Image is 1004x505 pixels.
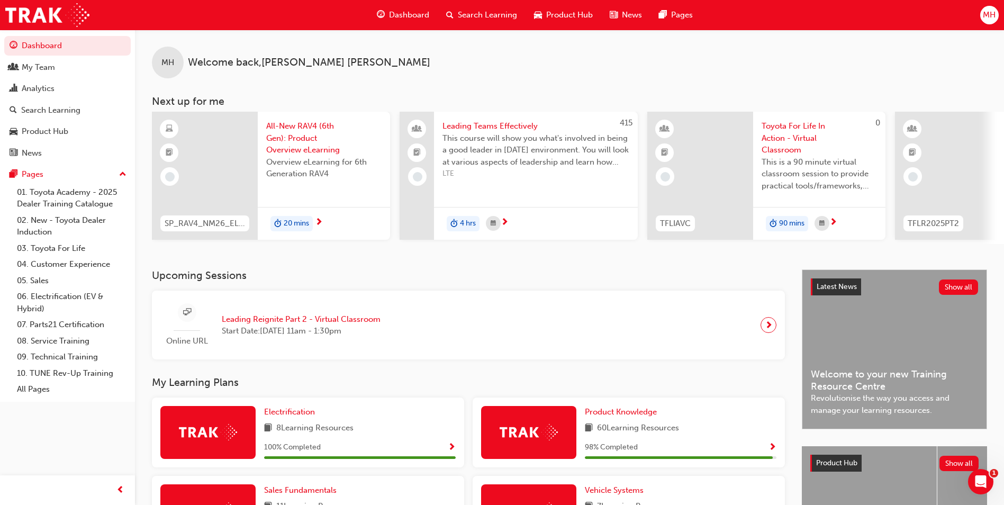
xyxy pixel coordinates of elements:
span: next-icon [829,218,837,228]
a: 03. Toyota For Life [13,240,131,257]
span: 98 % Completed [585,441,638,454]
button: DashboardMy TeamAnalyticsSearch LearningProduct HubNews [4,34,131,165]
span: 0 [875,118,880,128]
span: 90 mins [779,218,804,230]
span: up-icon [119,168,126,182]
span: Leading Teams Effectively [442,120,629,132]
span: Welcome to your new Training Resource Centre [811,368,978,392]
button: Show all [939,456,979,471]
a: Sales Fundamentals [264,484,341,497]
button: MH [980,6,999,24]
span: guage-icon [10,41,17,51]
button: Show Progress [768,441,776,454]
button: Show Progress [448,441,456,454]
span: This course will show you what's involved in being a good leader in [DATE] environment. You will ... [442,132,629,168]
span: LTE [442,168,629,180]
span: Welcome back , [PERSON_NAME] [PERSON_NAME] [188,57,430,69]
span: All-New RAV4 (6th Gen): Product Overview eLearning [266,120,382,156]
span: 415 [620,118,632,128]
span: news-icon [610,8,618,22]
a: 05. Sales [13,273,131,289]
span: duration-icon [450,217,458,231]
span: next-icon [501,218,509,228]
span: pages-icon [659,8,667,22]
a: Online URLLeading Reignite Part 2 - Virtual ClassroomStart Date:[DATE] 11am - 1:30pm [160,299,776,351]
div: My Team [22,61,55,74]
span: Online URL [160,335,213,347]
a: 04. Customer Experience [13,256,131,273]
span: learningResourceType_ELEARNING-icon [166,122,173,136]
span: people-icon [413,122,421,136]
a: 08. Service Training [13,333,131,349]
a: guage-iconDashboard [368,4,438,26]
img: Trak [179,424,237,440]
a: 10. TUNE Rev-Up Training [13,365,131,382]
span: Search Learning [458,9,517,21]
span: Dashboard [389,9,429,21]
a: 02. New - Toyota Dealer Induction [13,212,131,240]
a: All Pages [13,381,131,398]
span: 1 [990,469,998,477]
span: learningResourceType_INSTRUCTOR_LED-icon [661,122,668,136]
span: News [622,9,642,21]
span: booktick-icon [413,146,421,160]
span: Product Knowledge [585,407,657,417]
span: Revolutionise the way you access and manage your learning resources. [811,392,978,416]
a: pages-iconPages [650,4,701,26]
div: News [22,147,42,159]
div: Product Hub [22,125,68,138]
span: chart-icon [10,84,17,94]
span: TFLR2025PT2 [908,218,959,230]
a: Search Learning [4,101,131,120]
div: Search Learning [21,104,80,116]
span: search-icon [446,8,454,22]
a: News [4,143,131,163]
span: book-icon [585,422,593,435]
a: Vehicle Systems [585,484,648,497]
a: news-iconNews [601,4,650,26]
span: Latest News [817,282,857,291]
span: car-icon [10,127,17,137]
img: Trak [500,424,558,440]
span: Product Hub [816,458,857,467]
img: Trak [5,3,89,27]
span: learningResourceType_INSTRUCTOR_LED-icon [909,122,916,136]
h3: Upcoming Sessions [152,269,785,282]
div: Analytics [22,83,55,95]
span: learningRecordVerb_NONE-icon [413,172,422,182]
span: Start Date: [DATE] 11am - 1:30pm [222,325,381,337]
span: Toyota For Life In Action - Virtual Classroom [762,120,877,156]
span: 20 mins [284,218,309,230]
a: Product HubShow all [810,455,979,472]
span: car-icon [534,8,542,22]
a: 0TFLIAVCToyota For Life In Action - Virtual ClassroomThis is a 90 minute virtual classroom sessio... [647,112,885,240]
span: MH [161,57,174,69]
span: prev-icon [116,484,124,497]
a: Electrification [264,406,319,418]
span: Electrification [264,407,315,417]
span: booktick-icon [661,146,668,160]
span: booktick-icon [166,146,173,160]
span: next-icon [765,318,773,332]
span: learningRecordVerb_NONE-icon [165,172,175,182]
span: Overview eLearning for 6th Generation RAV4 [266,156,382,180]
h3: Next up for me [135,95,1004,107]
span: duration-icon [770,217,777,231]
span: duration-icon [274,217,282,231]
span: people-icon [10,63,17,73]
a: My Team [4,58,131,77]
span: pages-icon [10,170,17,179]
span: SP_RAV4_NM26_EL01 [165,218,245,230]
span: Sales Fundamentals [264,485,337,495]
button: Show all [939,279,979,295]
a: 06. Electrification (EV & Hybrid) [13,288,131,317]
span: calendar-icon [819,217,825,230]
a: search-iconSearch Learning [438,4,526,26]
a: Product Hub [4,122,131,141]
span: Product Hub [546,9,593,21]
span: next-icon [315,218,323,228]
span: guage-icon [377,8,385,22]
a: 415Leading Teams EffectivelyThis course will show you what's involved in being a good leader in [... [400,112,638,240]
span: TFLIAVC [660,218,691,230]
